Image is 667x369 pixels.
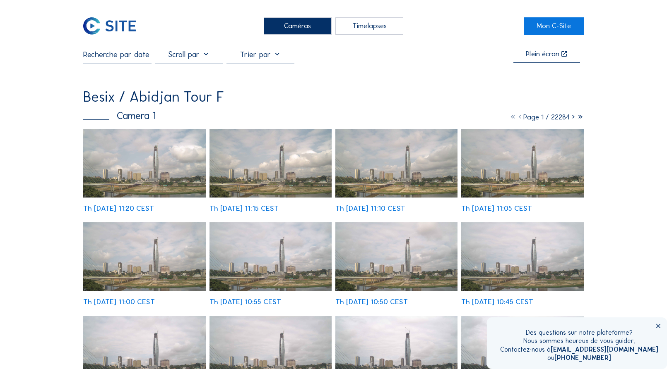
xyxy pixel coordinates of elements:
div: Contactez-nous à [500,345,658,354]
img: image_52702586 [83,222,206,291]
img: C-SITE Logo [83,17,135,35]
img: image_52703003 [209,129,332,198]
img: image_52702661 [461,129,584,198]
div: Th [DATE] 10:55 CEST [209,298,281,305]
div: Th [DATE] 11:20 CEST [83,205,154,212]
div: Plein écran [526,50,559,58]
div: Th [DATE] 11:10 CEST [335,205,405,212]
div: Caméras [264,17,332,35]
div: ou [500,354,658,362]
span: Page 1 / 22284 [523,112,570,121]
img: image_52703092 [83,129,206,198]
div: Besix / Abidjan Tour F [83,90,224,104]
img: image_52702886 [335,129,458,198]
img: image_52702469 [209,222,332,291]
div: Th [DATE] 10:45 CEST [461,298,533,305]
div: Th [DATE] 11:05 CEST [461,205,532,212]
a: C-SITE Logo [83,17,143,35]
div: Th [DATE] 11:00 CEST [83,298,155,305]
div: Th [DATE] 10:50 CEST [335,298,408,305]
input: Recherche par date 󰅀 [83,50,151,59]
div: Des questions sur notre plateforme? [500,329,658,337]
img: image_52702233 [335,222,458,291]
div: Timelapses [335,17,403,35]
div: Th [DATE] 11:15 CEST [209,205,279,212]
div: Nous sommes heureux de vous guider. [500,337,658,345]
a: Mon C-Site [524,17,584,35]
img: image_52702147 [461,222,584,291]
div: Camera 1 [83,111,156,121]
a: [EMAIL_ADDRESS][DOMAIN_NAME] [551,345,658,353]
a: [PHONE_NUMBER] [554,354,611,362]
